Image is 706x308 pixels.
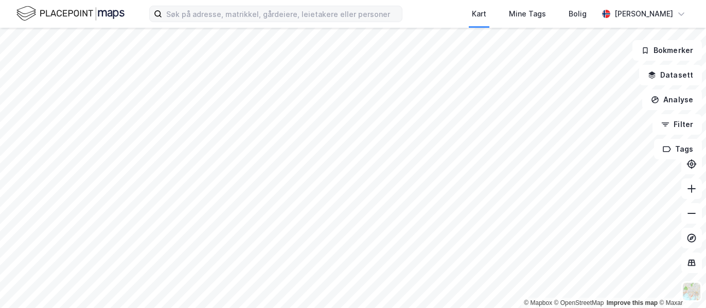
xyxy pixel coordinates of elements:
[16,5,125,23] img: logo.f888ab2527a4732fd821a326f86c7f29.svg
[652,114,702,135] button: Filter
[632,40,702,61] button: Bokmerker
[655,259,706,308] iframe: Chat Widget
[554,299,604,306] a: OpenStreetMap
[654,139,702,159] button: Tags
[614,8,673,20] div: [PERSON_NAME]
[472,8,486,20] div: Kart
[524,299,552,306] a: Mapbox
[607,299,658,306] a: Improve this map
[642,89,702,110] button: Analyse
[655,259,706,308] div: Kontrollprogram for chat
[162,6,402,22] input: Søk på adresse, matrikkel, gårdeiere, leietakere eller personer
[569,8,587,20] div: Bolig
[639,65,702,85] button: Datasett
[509,8,546,20] div: Mine Tags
